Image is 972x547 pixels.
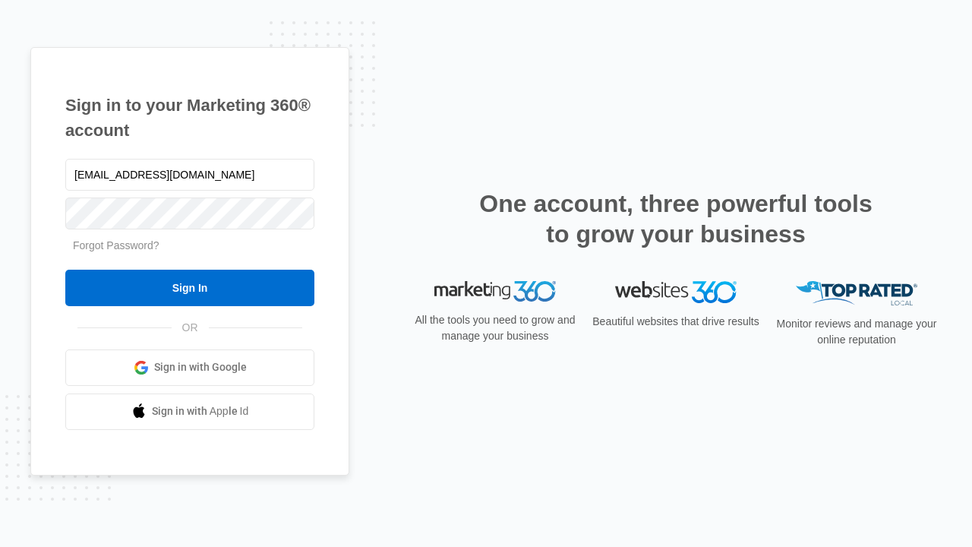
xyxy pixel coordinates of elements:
[65,394,314,430] a: Sign in with Apple Id
[475,188,877,249] h2: One account, three powerful tools to grow your business
[152,403,249,419] span: Sign in with Apple Id
[410,312,580,344] p: All the tools you need to grow and manage your business
[154,359,247,375] span: Sign in with Google
[65,93,314,143] h1: Sign in to your Marketing 360® account
[172,320,209,336] span: OR
[434,281,556,302] img: Marketing 360
[615,281,737,303] img: Websites 360
[65,349,314,386] a: Sign in with Google
[796,281,917,306] img: Top Rated Local
[772,316,942,348] p: Monitor reviews and manage your online reputation
[73,239,159,251] a: Forgot Password?
[591,314,761,330] p: Beautiful websites that drive results
[65,159,314,191] input: Email
[65,270,314,306] input: Sign In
